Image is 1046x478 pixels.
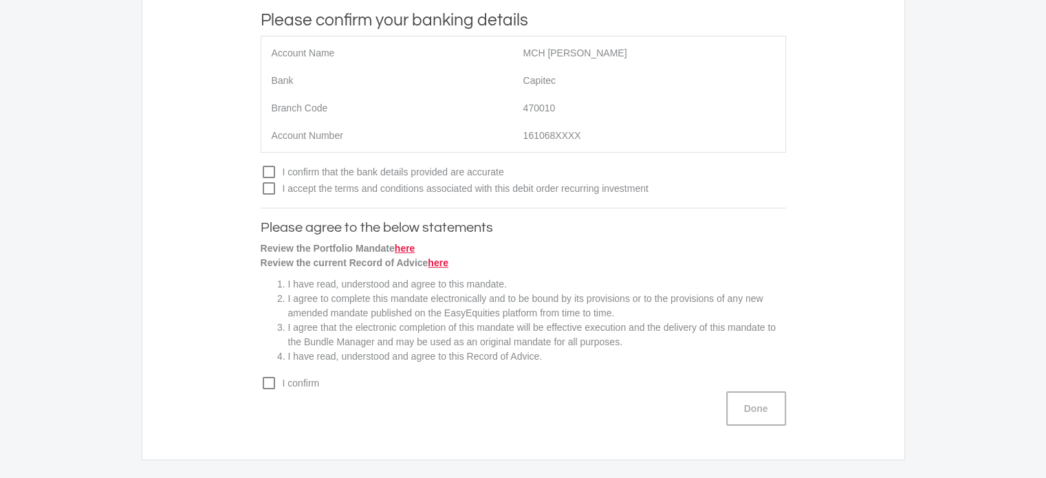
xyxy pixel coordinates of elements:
h3: Please agree to the below statements [261,219,786,236]
i: check_box_outline_blank [261,180,277,197]
p: Review the Portfolio Mandate [261,241,786,256]
p: Review the current Record of Advice [261,256,786,270]
i: check_box_outline_blank [261,375,277,391]
h3: Please confirm your banking details [261,10,786,30]
li: I have read, understood and agree to this mandate. [288,277,786,292]
div: MCH [PERSON_NAME] [523,39,775,67]
span: I confirm [277,376,786,391]
li: I have read, understood and agree to this Record of Advice. [288,349,786,364]
div: Account Number [272,122,523,149]
i: check_box_outline_blank [261,164,277,180]
span: I accept the terms and conditions associated with this debit order recurring investment [277,182,786,196]
a: here [428,257,448,268]
li: I agree that the electronic completion of this mandate will be effective execution and the delive... [288,321,786,349]
li: I agree to complete this mandate electronically and to be bound by its provisions or to the provi... [288,292,786,321]
span: I confirm that the bank details provided are accurate [277,165,786,180]
div: 161068XXXX [523,122,775,149]
div: Capitec [523,67,775,94]
div: Account Name [272,39,523,67]
div: 470010 [523,94,775,122]
div: Bank [272,67,523,94]
a: here [395,243,415,254]
button: Done [726,391,786,426]
div: Branch Code [272,94,523,122]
